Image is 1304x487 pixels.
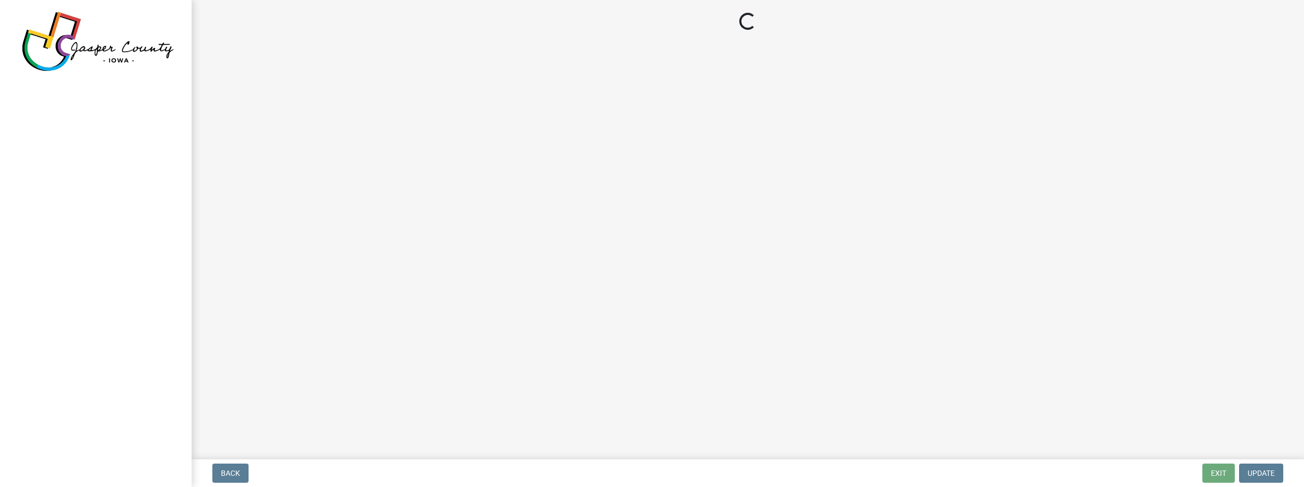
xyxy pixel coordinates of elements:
button: Update [1239,464,1283,483]
img: Jasper County, Iowa [21,11,175,72]
button: Exit [1202,464,1235,483]
span: Back [221,469,240,477]
span: Update [1248,469,1275,477]
button: Back [212,464,249,483]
